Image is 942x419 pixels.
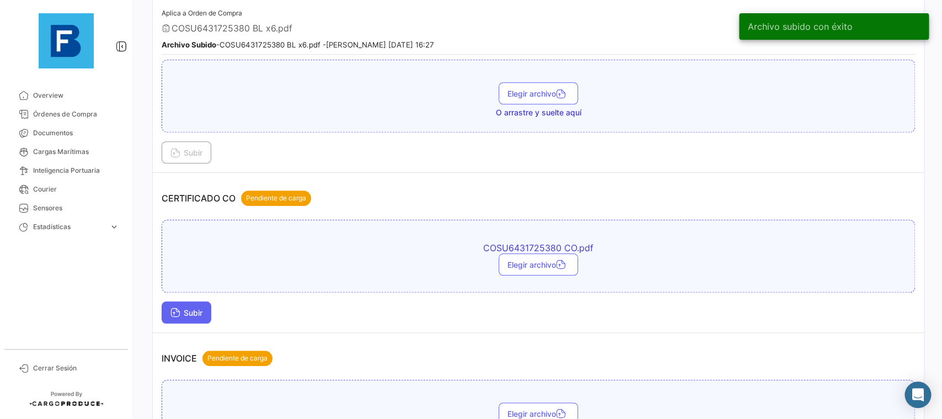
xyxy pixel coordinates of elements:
[499,253,578,275] button: Elegir archivo
[109,222,119,232] span: expand_more
[170,308,202,317] span: Subir
[162,40,434,49] small: - COSU6431725380 BL x6.pdf - [PERSON_NAME] [DATE] 16:27
[9,86,124,105] a: Overview
[33,184,119,194] span: Courier
[172,23,292,34] span: COSU6431725380 BL x6.pdf
[507,260,569,269] span: Elegir archivo
[33,109,119,119] span: Órdenes de Compra
[9,199,124,218] a: Sensores
[345,242,731,253] span: COSU6431725380 CO.pdf
[33,128,119,138] span: Documentos
[162,141,211,163] button: Subir
[162,190,311,206] p: CERTIFICADO CO
[170,148,202,157] span: Subir
[9,180,124,199] a: Courier
[39,13,94,68] img: 12429640-9da8-4fa2-92c4-ea5716e443d2.jpg
[904,381,931,408] div: Abrir Intercom Messenger
[207,353,267,363] span: Pendiente de carga
[507,409,569,418] span: Elegir archivo
[246,193,306,203] span: Pendiente de carga
[9,161,124,180] a: Inteligencia Portuaria
[9,124,124,142] a: Documentos
[33,203,119,213] span: Sensores
[162,351,272,366] p: INVOICE
[162,301,211,323] button: Subir
[33,222,105,232] span: Estadísticas
[33,166,119,176] span: Inteligencia Portuaria
[499,82,578,104] button: Elegir archivo
[748,21,853,32] span: Archivo subido con éxito
[33,147,119,157] span: Cargas Marítimas
[162,40,216,49] b: Archivo Subido
[33,363,119,373] span: Cerrar Sesión
[9,105,124,124] a: Órdenes de Compra
[496,107,581,118] span: O arrastre y suelte aquí
[507,89,569,98] span: Elegir archivo
[33,91,119,100] span: Overview
[162,9,242,17] span: Aplica a Orden de Compra
[9,142,124,161] a: Cargas Marítimas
